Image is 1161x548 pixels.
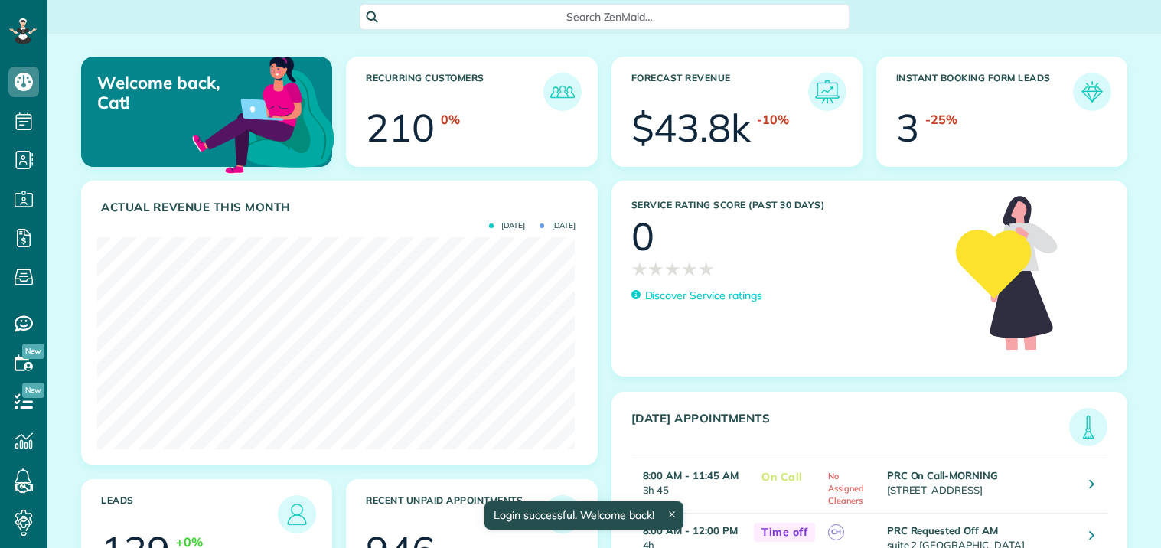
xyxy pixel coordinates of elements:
[631,200,941,210] h3: Service Rating score (past 30 days)
[366,495,543,533] h3: Recent unpaid appointments
[643,524,738,537] strong: 8:00 AM - 12:00 PM
[896,109,919,147] div: 3
[441,111,460,129] div: 0%
[887,524,998,537] strong: PRC Requested Off AM
[22,383,44,398] span: New
[631,73,808,111] h3: Forecast Revenue
[681,256,698,282] span: ★
[754,468,810,487] span: On Call
[631,458,747,513] td: 3h 45
[366,109,435,147] div: 210
[812,77,843,107] img: icon_forecast_revenue-8c13a41c7ed35a8dcfafea3cbb826a0462acb37728057bba2d056411b612bbbe.png
[547,77,578,107] img: icon_recurring_customers-cf858462ba22bcd05b5a5880d41d6543d210077de5bb9ebc9590e49fd87d84ed.png
[1073,412,1104,442] img: icon_todays_appointments-901f7ab196bb0bea1936b74009e4eb5ffbc2d2711fa7634e0d609ed5ef32b18b.png
[631,412,1070,446] h3: [DATE] Appointments
[828,471,864,506] span: No Assigned Cleaners
[189,39,338,188] img: dashboard_welcome-42a62b7d889689a78055ac9021e634bf52bae3f8056760290aed330b23ab8690.png
[896,73,1073,111] h3: Instant Booking Form Leads
[664,256,681,282] span: ★
[489,222,525,230] span: [DATE]
[97,73,250,113] p: Welcome back, Cat!
[484,501,683,530] div: Login successful. Welcome back!
[631,288,762,304] a: Discover Service ratings
[547,499,578,530] img: icon_unpaid_appointments-47b8ce3997adf2238b356f14209ab4cced10bd1f174958f3ca8f1d0dd7fffeee.png
[698,256,715,282] span: ★
[631,256,648,282] span: ★
[282,499,312,530] img: icon_leads-1bed01f49abd5b7fead27621c3d59655bb73ed531f8eeb49469d10e621d6b896.png
[101,495,278,533] h3: Leads
[883,458,1078,513] td: [STREET_ADDRESS]
[22,344,44,359] span: New
[754,523,815,542] span: Time off
[645,288,762,304] p: Discover Service ratings
[887,469,998,481] strong: PRC On Call-MORNING
[828,524,844,540] span: CH
[647,256,664,282] span: ★
[366,73,543,111] h3: Recurring Customers
[1077,77,1107,107] img: icon_form_leads-04211a6a04a5b2264e4ee56bc0799ec3eb69b7e499cbb523a139df1d13a81ae0.png
[643,469,739,481] strong: 8:00 AM - 11:45 AM
[631,109,752,147] div: $43.8k
[757,111,789,129] div: -10%
[925,111,957,129] div: -25%
[540,222,576,230] span: [DATE]
[101,201,582,214] h3: Actual Revenue this month
[631,217,654,256] div: 0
